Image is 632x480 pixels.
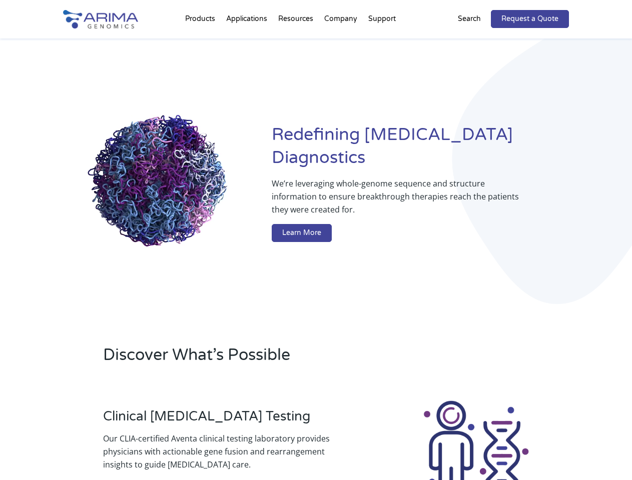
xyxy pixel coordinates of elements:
[582,432,632,480] iframe: Chat Widget
[272,177,529,224] p: We’re leveraging whole-genome sequence and structure information to ensure breakthrough therapies...
[103,344,435,374] h2: Discover What’s Possible
[63,10,138,28] img: Arima-Genomics-logo
[103,408,355,432] h3: Clinical [MEDICAL_DATA] Testing
[272,224,332,242] a: Learn More
[458,12,481,25] p: Search
[272,123,569,177] h1: Redefining [MEDICAL_DATA] Diagnostics
[491,10,569,28] a: Request a Quote
[103,432,355,471] p: Our CLIA-certified Aventa clinical testing laboratory provides physicians with actionable gene fu...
